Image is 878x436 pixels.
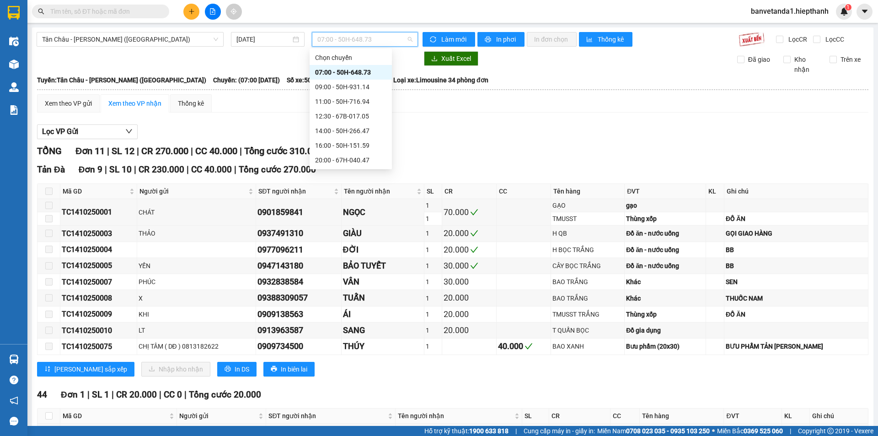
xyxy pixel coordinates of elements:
[315,155,386,165] div: 20:00 - 67H-040.47
[426,228,440,238] div: 1
[62,260,135,271] div: TC1410250005
[112,389,114,400] span: |
[209,8,216,15] span: file-add
[626,228,704,238] div: Đồ ăn - nước uống
[444,206,495,219] div: 70.000
[141,145,188,156] span: CR 270.000
[393,75,488,85] span: Loại xe: Limousine 34 phòng đơn
[810,409,868,424] th: Ghi chú
[62,228,135,239] div: TC1410250003
[141,362,210,377] button: downloadNhập kho nhận
[470,229,478,237] span: check
[444,259,495,272] div: 30.000
[822,34,846,44] span: Lọc CC
[552,228,623,238] div: H QB
[342,307,425,323] td: ÁI
[205,4,221,20] button: file-add
[344,186,415,196] span: Tên người nhận
[827,428,834,434] span: copyright
[188,8,195,15] span: plus
[342,339,425,355] td: THÚY
[60,274,137,290] td: TC1410250007
[845,4,851,11] sup: 1
[343,243,423,256] div: ĐỜI
[744,54,774,65] span: Đã giao
[42,126,78,137] span: Lọc VP Gửi
[45,98,92,108] div: Xem theo VP gửi
[610,409,639,424] th: CC
[61,389,85,400] span: Đơn 1
[426,277,440,287] div: 1
[840,7,848,16] img: icon-new-feature
[79,164,103,175] span: Đơn 9
[256,307,341,323] td: 0909138563
[60,290,137,306] td: TC1410250008
[234,164,236,175] span: |
[342,290,425,306] td: TUẤN
[739,32,765,47] img: 9k=
[37,76,206,84] b: Tuyến: Tân Châu - [PERSON_NAME] ([GEOGRAPHIC_DATA])
[726,341,867,351] div: BƯU PHẨM TẢN [PERSON_NAME]
[426,245,440,255] div: 1
[225,366,231,373] span: printer
[187,164,189,175] span: |
[256,226,341,242] td: 0937491310
[244,145,322,156] span: Tổng cước 310.000
[552,277,623,287] div: BAO TRẮNG
[426,261,440,271] div: 1
[343,308,423,321] div: ÁI
[785,34,808,44] span: Lọc CR
[441,34,468,44] span: Làm mới
[263,362,315,377] button: printerIn biên lai
[257,259,339,272] div: 0947143180
[9,82,19,92] img: warehouse-icon
[44,366,51,373] span: sort-ascending
[444,243,495,256] div: 20.000
[9,355,19,364] img: warehouse-icon
[60,199,137,226] td: TC1410250001
[134,164,136,175] span: |
[139,341,255,351] div: CHỊ TÂM ( DĐ ) 0813182622
[164,389,182,400] span: CC 0
[626,309,704,319] div: Thùng xốp
[552,261,623,271] div: CÂY BỌC TRẮNG
[62,206,135,218] div: TC1410250001
[726,309,867,319] div: ĐỒ ĂN
[626,200,704,210] div: gạo
[837,54,864,65] span: Trên xe
[444,291,495,304] div: 20.000
[342,226,425,242] td: GIÀU
[256,242,341,258] td: 0977096211
[444,324,495,337] div: 20.000
[552,200,623,210] div: GẠO
[626,245,704,255] div: Đồ ăn - nước uống
[54,364,127,374] span: [PERSON_NAME] sắp xếp
[189,389,261,400] span: Tổng cước 20.000
[522,409,549,424] th: SL
[498,340,549,353] div: 40.000
[257,243,339,256] div: 0977096211
[470,262,478,270] span: check
[257,275,339,288] div: 0932838584
[626,427,710,435] strong: 0708 023 035 - 0935 103 250
[62,292,135,304] div: TC1410250008
[256,339,341,355] td: 0909734500
[315,53,386,63] div: Chọn chuyến
[315,111,386,121] div: 12:30 - 67B-017.05
[139,228,255,238] div: THẢO
[50,6,158,16] input: Tìm tên, số ĐT hoặc mã đơn
[726,277,867,287] div: SEN
[598,34,625,44] span: Thống kê
[256,258,341,274] td: 0947143180
[257,324,339,337] div: 0913963587
[213,75,280,85] span: Chuyến: (07:00 [DATE])
[426,214,440,224] div: 1
[515,426,517,436] span: |
[108,98,161,108] div: Xem theo VP nhận
[343,324,423,337] div: SANG
[139,186,247,196] span: Người gửi
[310,50,392,65] div: Chọn chuyến
[139,293,255,303] div: X
[586,36,594,43] span: bar-chart
[552,293,623,303] div: BAO TRẮNG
